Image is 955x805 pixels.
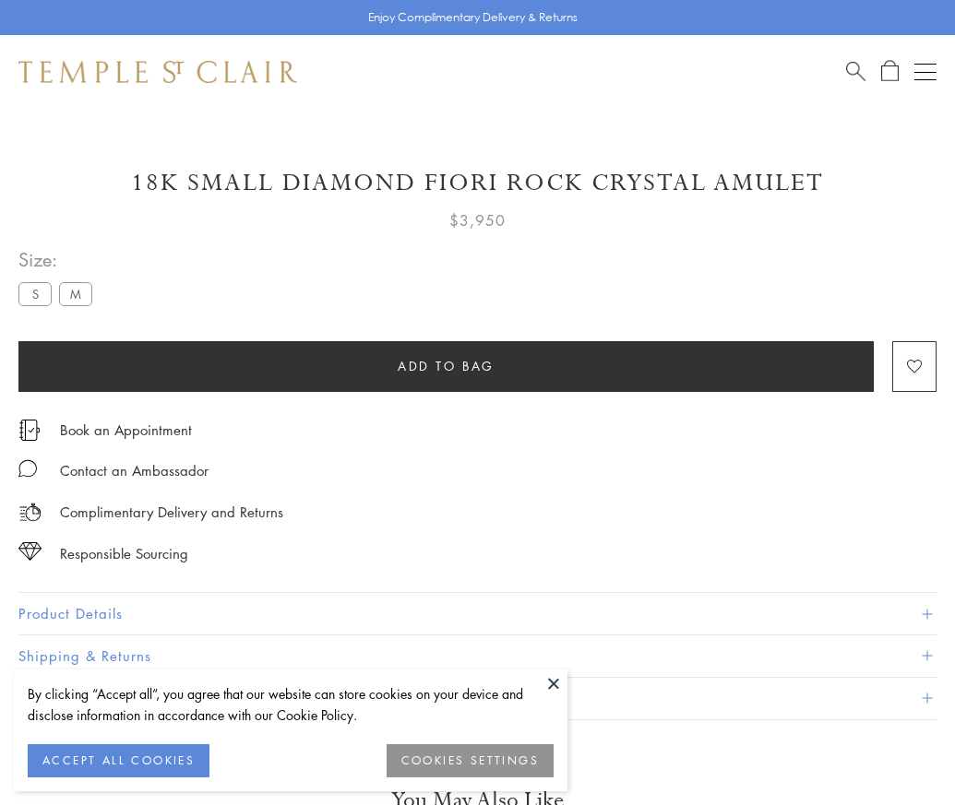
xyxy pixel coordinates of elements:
[28,744,209,777] button: ACCEPT ALL COOKIES
[368,8,578,27] p: Enjoy Complimentary Delivery & Returns
[18,341,874,392] button: Add to bag
[914,61,937,83] button: Open navigation
[18,635,937,677] button: Shipping & Returns
[18,167,937,199] h1: 18K Small Diamond Fiori Rock Crystal Amulet
[18,282,52,305] label: S
[846,60,865,83] a: Search
[60,542,188,565] div: Responsible Sourcing
[18,542,42,561] img: icon_sourcing.svg
[449,208,506,232] span: $3,950
[60,501,283,524] p: Complimentary Delivery and Returns
[60,459,209,482] div: Contact an Ambassador
[60,420,192,440] a: Book an Appointment
[387,744,554,777] button: COOKIES SETTINGS
[59,282,92,305] label: M
[398,356,495,376] span: Add to bag
[18,459,37,478] img: MessageIcon-01_2.svg
[28,683,554,726] div: By clicking “Accept all”, you agree that our website can store cookies on your device and disclos...
[18,501,42,524] img: icon_delivery.svg
[881,60,899,83] a: Open Shopping Bag
[18,420,41,441] img: icon_appointment.svg
[18,593,937,634] button: Product Details
[18,61,297,83] img: Temple St. Clair
[18,244,100,275] span: Size:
